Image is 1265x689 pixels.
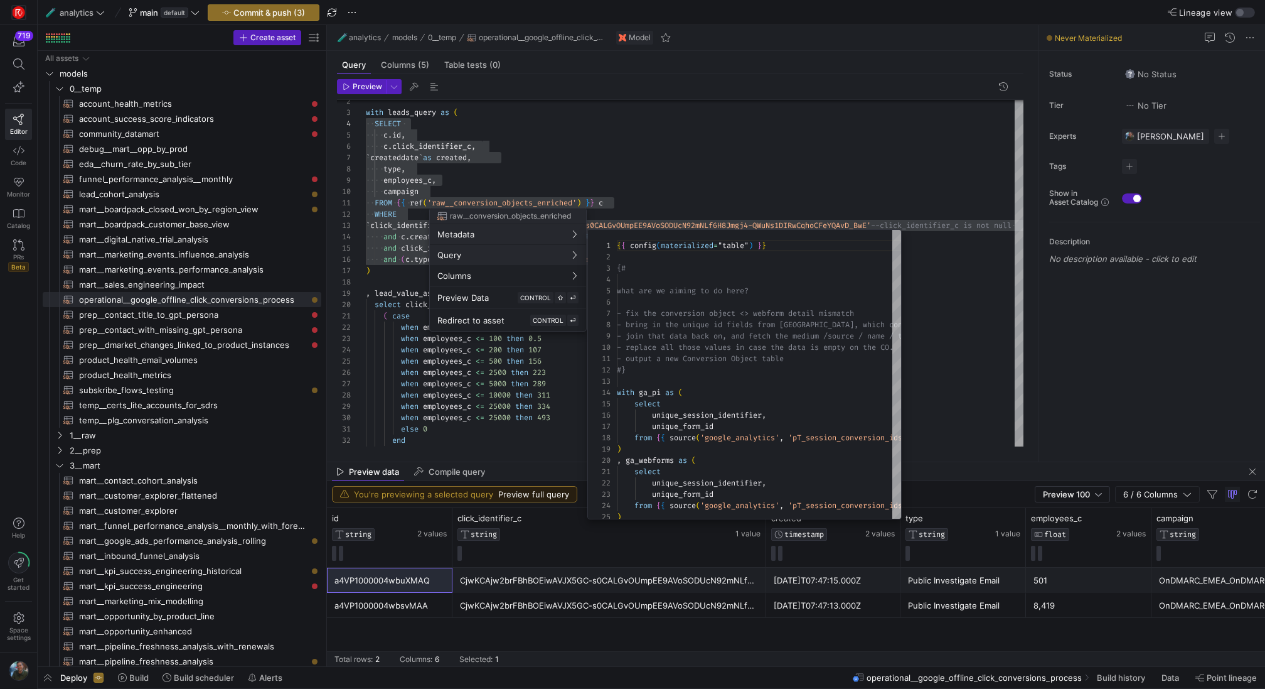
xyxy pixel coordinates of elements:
[588,421,611,432] div: 17
[634,467,661,477] span: select
[617,342,832,352] span: - replace all those values in case the data is em
[718,241,749,251] span: "table"
[779,433,784,443] span: ,
[588,500,611,511] div: 24
[617,512,621,522] span: )
[832,308,854,318] span: match
[570,294,576,301] span: ⏎
[670,501,696,511] span: source
[665,388,674,398] span: as
[588,263,611,274] div: 3
[588,477,611,489] div: 22
[661,501,665,511] span: {
[691,455,696,465] span: (
[588,511,611,523] div: 25
[762,410,766,420] span: ,
[779,501,784,511] span: ,
[621,241,626,251] span: {
[634,501,652,511] span: from
[700,433,779,443] span: 'google_analytics'
[652,478,762,488] span: unique_session_identifier
[762,241,766,251] span: }
[617,331,828,341] span: - join that data back on, and fetch the medium /
[588,240,611,251] div: 1
[588,398,611,410] div: 15
[652,410,762,420] span: unique_session_identifier
[788,501,907,511] span: 'pT_session_conversion_ids'
[713,241,718,251] span: =
[533,317,563,324] span: CONTROL
[762,478,766,488] span: ,
[652,421,713,431] span: unique_form_id
[617,286,749,296] span: what are we aiming to do here?
[588,342,611,353] div: 10
[588,285,611,296] div: 5
[652,489,713,499] span: unique_form_id
[570,317,576,324] span: ⏎
[588,251,611,263] div: 2
[678,455,687,465] span: as
[588,387,611,398] div: 14
[437,271,471,281] span: Columns
[588,455,611,466] div: 20
[696,433,700,443] span: (
[520,294,551,301] span: CONTROL
[588,443,611,455] div: 19
[617,320,898,330] span: - bring in the unique id fields from [GEOGRAPHIC_DATA], which co
[617,354,784,364] span: - output a new Conversion Object table
[588,353,611,364] div: 11
[626,455,674,465] span: ga_webforms
[617,455,621,465] span: ,
[656,241,661,251] span: (
[588,274,611,285] div: 4
[588,364,611,376] div: 12
[634,399,661,409] span: select
[656,501,661,511] span: {
[828,331,1017,341] span: source / name / term from [GEOGRAPHIC_DATA]
[588,410,611,421] div: 16
[588,319,611,330] div: 8
[617,388,634,398] span: with
[617,365,626,375] span: #}
[557,294,563,301] span: ⇧
[437,250,461,260] span: Query
[832,342,894,352] span: pty on the CO.
[639,388,661,398] span: ga_pi
[661,433,665,443] span: {
[617,308,832,318] span: - fix the conversion object <> webform detail mis
[749,241,753,251] span: )
[588,432,611,443] div: 18
[617,241,621,251] span: {
[588,296,611,308] div: 6
[700,501,779,511] span: 'google_analytics'
[630,241,656,251] span: config
[437,293,489,303] span: Preview Data
[661,241,713,251] span: materialized
[656,433,661,443] span: {
[588,376,611,387] div: 13
[450,212,571,220] span: raw__conversion_objects_enriched
[437,315,504,325] span: Redirect to asset
[678,388,683,398] span: (
[588,466,611,477] div: 21
[634,433,652,443] span: from
[588,489,611,500] div: 23
[588,330,611,342] div: 9
[437,229,474,239] span: Metadata
[588,308,611,319] div: 7
[757,241,762,251] span: }
[696,501,700,511] span: (
[670,433,696,443] span: source
[617,444,621,454] span: )
[617,263,626,273] span: {#
[788,433,907,443] span: 'pT_session_conversion_ids'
